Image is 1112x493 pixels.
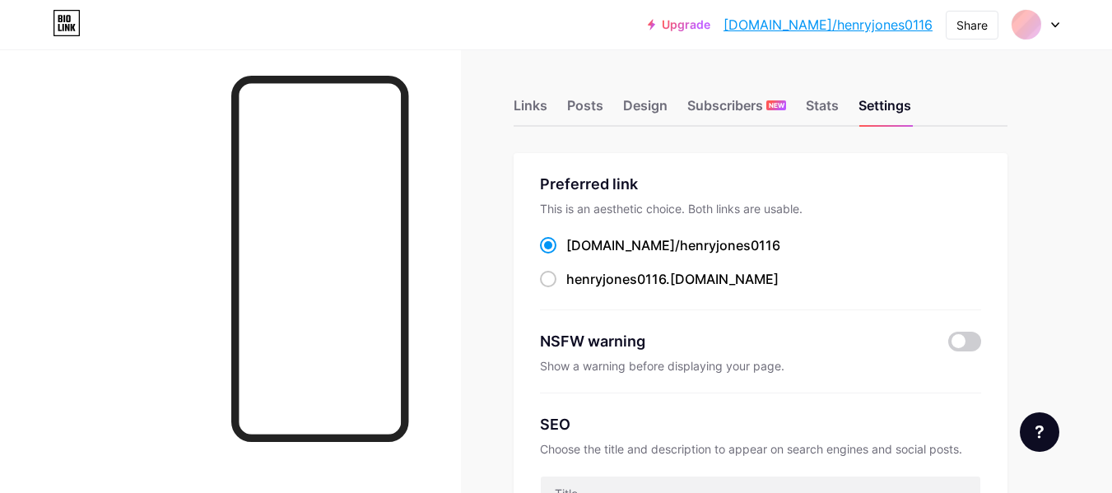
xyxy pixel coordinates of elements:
span: henryjones0116 [680,237,780,253]
div: Settings [858,95,911,125]
span: henryjones0116 [566,271,666,287]
div: SEO [540,413,981,435]
a: [DOMAIN_NAME]/henryjones0116 [723,15,933,35]
div: This is an aesthetic choice. Both links are usable. [540,202,981,216]
span: NEW [769,100,784,110]
div: Links [514,95,547,125]
div: Stats [806,95,839,125]
div: Choose the title and description to appear on search engines and social posts. [540,442,981,456]
div: [DOMAIN_NAME]/ [566,235,780,255]
div: Subscribers [687,95,786,125]
div: Design [623,95,668,125]
div: Share [956,16,988,34]
div: NSFW warning [540,330,924,352]
a: Upgrade [648,18,710,31]
div: Show a warning before displaying your page. [540,359,981,373]
div: Posts [567,95,603,125]
div: Preferred link [540,173,981,195]
div: .[DOMAIN_NAME] [566,269,779,289]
